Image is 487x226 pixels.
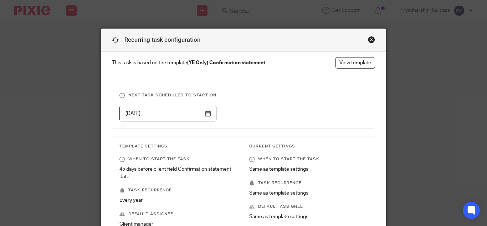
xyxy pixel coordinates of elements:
[119,166,238,180] p: 45 days before client field Confirmation statement date
[335,57,375,69] a: View template
[119,156,238,162] p: When to start the task
[187,60,265,65] strong: (YE Only) Confirmation statement
[249,190,368,197] p: Same as template settings
[112,36,200,44] h1: Recurring task configuration
[249,166,368,173] p: Same as template settings
[119,187,238,193] p: Task recurrence
[368,36,375,43] div: Close this dialog window
[249,213,368,220] p: Same as template settings
[112,59,265,66] span: This task is based on the template
[119,211,238,217] p: Default assignee
[119,197,238,204] p: Every year
[119,144,238,149] h3: Template Settings
[249,180,368,186] p: Task recurrence
[249,156,368,162] p: When to start the task
[119,92,368,98] h3: Next task scheduled to start on
[249,204,368,210] p: Default assignee
[249,144,368,149] h3: Current Settings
